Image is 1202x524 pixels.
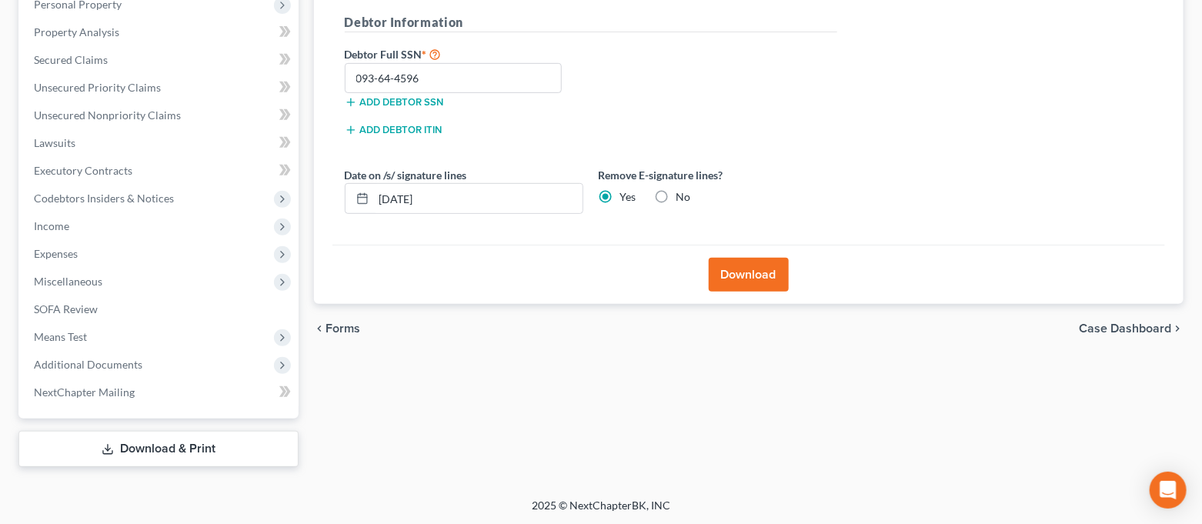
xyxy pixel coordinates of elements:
label: No [676,189,691,205]
span: Executory Contracts [34,164,132,177]
span: Unsecured Nonpriority Claims [34,108,181,122]
span: Forms [326,322,361,335]
span: Codebtors Insiders & Notices [34,192,174,205]
button: Add debtor ITIN [345,124,442,136]
a: Property Analysis [22,18,299,46]
h5: Debtor Information [345,13,837,32]
a: Executory Contracts [22,157,299,185]
div: Open Intercom Messenger [1150,472,1187,509]
span: SOFA Review [34,302,98,315]
span: Case Dashboard [1079,322,1171,335]
input: MM/DD/YYYY [374,184,583,213]
button: Download [709,258,789,292]
span: Additional Documents [34,358,142,371]
a: Lawsuits [22,129,299,157]
i: chevron_left [314,322,326,335]
span: Income [34,219,69,232]
button: chevron_left Forms [314,322,382,335]
label: Debtor Full SSN [337,45,591,63]
span: Secured Claims [34,53,108,66]
span: Unsecured Priority Claims [34,81,161,94]
a: SOFA Review [22,295,299,323]
a: NextChapter Mailing [22,379,299,406]
i: chevron_right [1171,322,1184,335]
span: Lawsuits [34,136,75,149]
button: Add debtor SSN [345,96,444,108]
input: XXX-XX-XXXX [345,63,563,94]
span: Expenses [34,247,78,260]
span: Property Analysis [34,25,119,38]
span: Miscellaneous [34,275,102,288]
label: Remove E-signature lines? [599,167,837,183]
label: Yes [620,189,636,205]
label: Date on /s/ signature lines [345,167,467,183]
a: Unsecured Nonpriority Claims [22,102,299,129]
a: Unsecured Priority Claims [22,74,299,102]
span: NextChapter Mailing [34,385,135,399]
a: Case Dashboard chevron_right [1079,322,1184,335]
span: Means Test [34,330,87,343]
a: Secured Claims [22,46,299,74]
a: Download & Print [18,431,299,467]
